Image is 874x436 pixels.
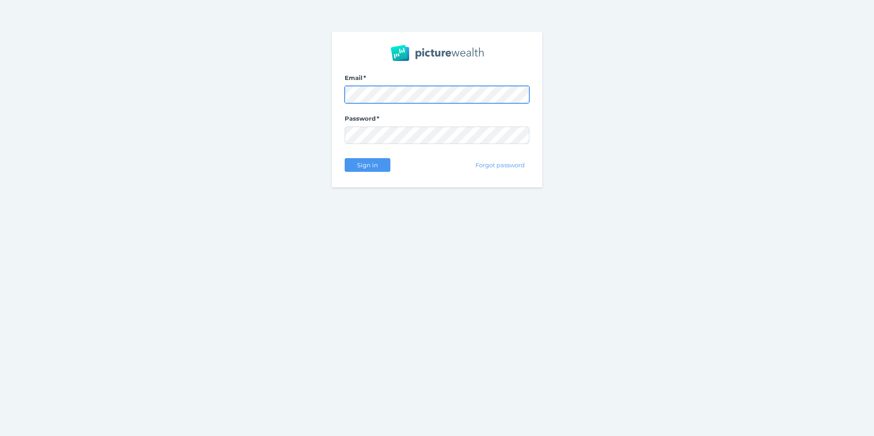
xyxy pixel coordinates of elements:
span: Sign in [353,161,382,169]
button: Sign in [345,158,390,172]
img: PW [391,45,484,61]
button: Forgot password [471,158,529,172]
label: Password [345,115,529,127]
span: Forgot password [472,161,529,169]
label: Email [345,74,529,86]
